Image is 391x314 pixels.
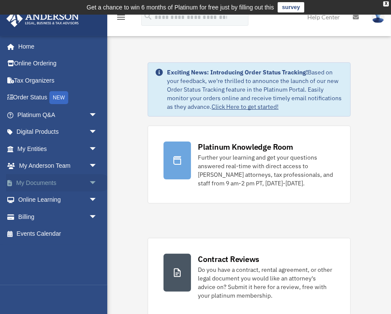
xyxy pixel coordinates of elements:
[87,2,274,12] div: Get a chance to win 6 months of Platinum for free just by filling out this
[6,157,110,175] a: My Anderson Teamarrow_drop_down
[198,142,293,152] div: Platinum Knowledge Room
[198,265,335,300] div: Do you have a contract, rental agreement, or other legal document you would like an attorney's ad...
[6,208,110,225] a: Billingarrow_drop_down
[89,157,106,175] span: arrow_drop_down
[6,38,106,55] a: Home
[6,140,110,157] a: My Entitiesarrow_drop_down
[148,126,351,203] a: Platinum Knowledge Room Further your learning and get your questions answered real-time with dire...
[143,12,153,21] i: search
[198,254,259,265] div: Contract Reviews
[89,140,106,158] span: arrow_drop_down
[372,11,385,23] img: User Pic
[278,2,304,12] a: survey
[89,123,106,141] span: arrow_drop_down
[4,10,82,27] img: Anderson Advisors Platinum Portal
[89,191,106,209] span: arrow_drop_down
[89,174,106,192] span: arrow_drop_down
[49,91,68,104] div: NEW
[6,55,110,72] a: Online Ordering
[116,15,126,22] a: menu
[6,174,110,191] a: My Documentsarrow_drop_down
[6,89,110,107] a: Order StatusNEW
[383,1,389,6] div: close
[6,225,110,243] a: Events Calendar
[89,106,106,124] span: arrow_drop_down
[198,153,335,188] div: Further your learning and get your questions answered real-time with direct access to [PERSON_NAM...
[116,12,126,22] i: menu
[89,208,106,226] span: arrow_drop_down
[6,191,110,209] a: Online Learningarrow_drop_down
[212,103,279,111] a: Click Here to get started!
[6,106,110,123] a: Platinum Q&Aarrow_drop_down
[6,72,110,89] a: Tax Organizers
[167,68,308,76] strong: Exciting News: Introducing Order Status Tracking!
[167,68,343,111] div: Based on your feedback, we're thrilled to announce the launch of our new Order Status Tracking fe...
[6,123,110,141] a: Digital Productsarrow_drop_down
